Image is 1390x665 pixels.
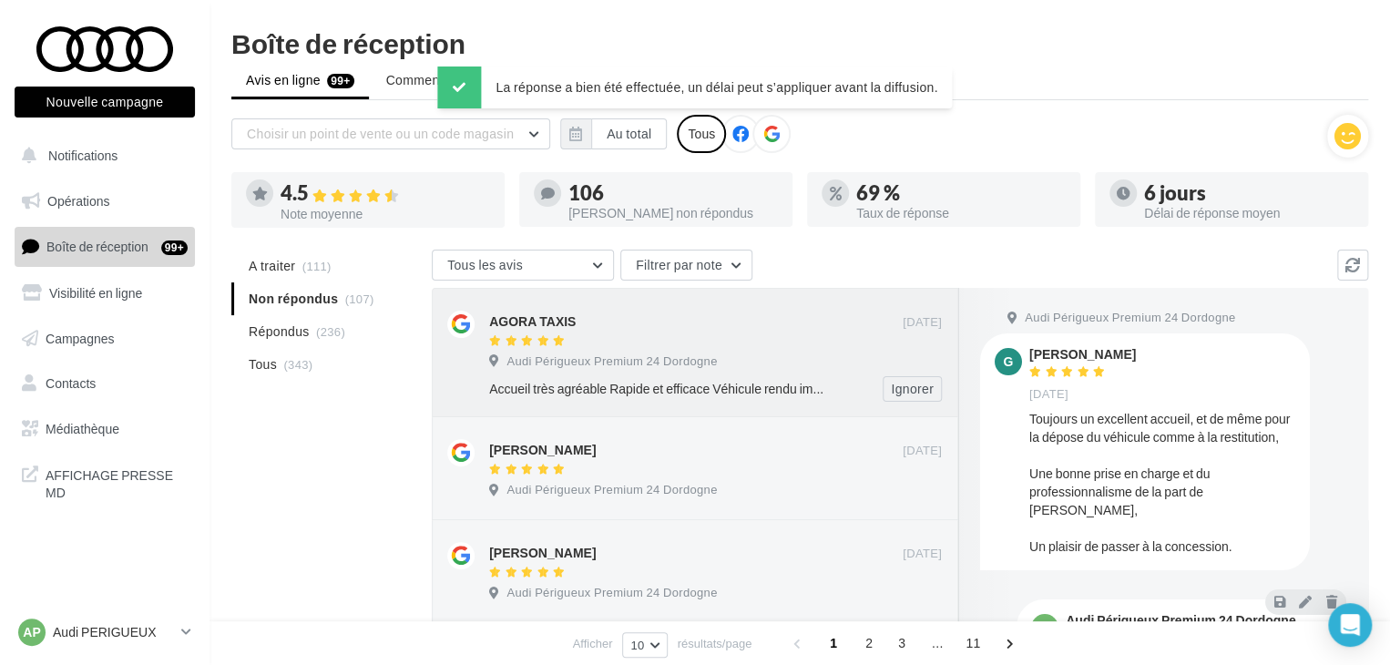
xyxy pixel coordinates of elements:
[46,463,188,502] span: AFFICHAGE PRESSE MD
[506,585,717,601] span: Audi Périgueux Premium 24 Dordogne
[856,183,1066,203] div: 69 %
[281,208,490,220] div: Note moyenne
[11,182,199,220] a: Opérations
[1036,619,1053,637] span: AP
[819,629,848,658] span: 1
[247,126,514,141] span: Choisir un point de vente ou un code magasin
[281,183,490,204] div: 4.5
[302,259,332,273] span: (111)
[48,148,118,163] span: Notifications
[46,239,148,254] span: Boîte de réception
[437,66,952,108] div: La réponse a bien été effectuée, un délai peut s’appliquer avant la diffusion.
[249,355,277,373] span: Tous
[489,312,576,331] div: AGORA TAXIS
[489,380,823,398] div: Accueil très agréable Rapide et efficace Véhicule rendu impeccable
[620,250,752,281] button: Filtrer par note
[560,118,667,149] button: Au total
[903,314,942,331] span: [DATE]
[573,635,613,652] span: Afficher
[677,115,726,153] div: Tous
[1144,183,1354,203] div: 6 jours
[46,421,119,436] span: Médiathèque
[1025,310,1235,326] span: Audi Périgueux Premium 24 Dordogne
[11,227,199,266] a: Boîte de réception99+
[11,320,199,358] a: Campagnes
[447,257,523,272] span: Tous les avis
[161,240,188,255] div: 99+
[923,629,952,658] span: ...
[1029,386,1068,403] span: [DATE]
[49,285,142,301] span: Visibilité en ligne
[46,330,115,345] span: Campagnes
[887,629,916,658] span: 3
[11,455,199,509] a: AFFICHAGE PRESSE MD
[11,137,191,175] button: Notifications
[432,250,614,281] button: Tous les avis
[283,357,312,372] span: (343)
[11,410,199,448] a: Médiathèque
[630,638,644,652] span: 10
[1029,348,1136,361] div: [PERSON_NAME]
[854,629,884,658] span: 2
[15,87,195,118] button: Nouvelle campagne
[1328,603,1372,647] div: Open Intercom Messenger
[249,322,310,341] span: Répondus
[316,324,345,339] span: (236)
[506,353,717,370] span: Audi Périgueux Premium 24 Dordogne
[856,207,1066,220] div: Taux de réponse
[11,364,199,403] a: Contacts
[1066,614,1295,627] div: Audi Périgueux Premium 24 Dordogne
[506,482,717,498] span: Audi Périgueux Premium 24 Dordogne
[678,635,752,652] span: résultats/page
[11,274,199,312] a: Visibilité en ligne
[1029,410,1295,556] div: Toujours un excellent accueil, et de même pour la dépose du véhicule comme à la restitution, Une ...
[386,71,473,89] span: Commentaires
[883,376,942,402] button: Ignorer
[231,29,1368,56] div: Boîte de réception
[53,623,174,641] p: Audi PERIGUEUX
[46,375,96,391] span: Contacts
[568,183,778,203] div: 106
[47,193,109,209] span: Opérations
[489,441,596,459] div: [PERSON_NAME]
[489,544,596,562] div: [PERSON_NAME]
[958,629,987,658] span: 11
[903,546,942,562] span: [DATE]
[249,257,295,275] span: A traiter
[23,623,40,641] span: AP
[1144,207,1354,220] div: Délai de réponse moyen
[903,443,942,459] span: [DATE]
[1004,353,1014,371] span: G
[15,615,195,650] a: AP Audi PERIGUEUX
[568,207,778,220] div: [PERSON_NAME] non répondus
[591,118,667,149] button: Au total
[622,632,667,658] button: 10
[231,118,550,149] button: Choisir un point de vente ou un code magasin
